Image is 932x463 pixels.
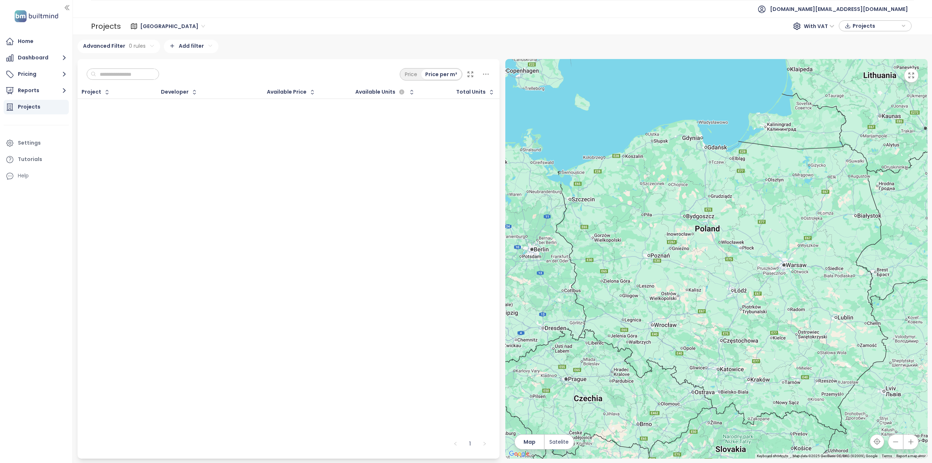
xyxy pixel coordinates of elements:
button: left [450,438,461,450]
span: Available Units [355,90,395,94]
div: Price [401,69,421,79]
div: Price per m² [421,69,461,79]
div: Available Price [267,90,307,94]
a: Report a map error [896,454,925,458]
a: 1 [465,438,475,449]
div: Total Units [456,90,486,94]
div: Developer [161,90,189,94]
div: Tutorials [18,155,42,164]
a: Home [4,34,69,49]
div: Home [18,37,33,46]
span: With VAT [804,21,834,32]
button: Dashboard [4,51,69,65]
button: Reports [4,83,69,98]
button: right [479,438,490,450]
button: Map [515,435,544,449]
a: Tutorials [4,152,69,167]
div: button [843,20,908,31]
span: [DOMAIN_NAME][EMAIL_ADDRESS][DOMAIN_NAME] [770,0,908,18]
span: right [482,442,487,446]
div: Project [82,90,101,94]
div: Help [4,169,69,183]
div: Help [18,171,29,180]
span: Projects [853,20,900,31]
li: Next Page [479,438,490,450]
li: Previous Page [450,438,461,450]
span: Satelite [549,438,569,446]
li: 1 [464,438,476,450]
span: 0 rules [129,42,146,50]
div: Available Units [355,88,406,97]
span: left [453,442,458,446]
a: Projects [4,100,69,114]
button: Satelite [545,435,574,449]
a: Open this area in Google Maps (opens a new window) [507,449,531,459]
div: Add filter [164,40,218,53]
button: Keyboard shortcuts [757,454,788,459]
img: Google [507,449,531,459]
div: Settings [18,138,41,148]
div: Projects [18,102,40,111]
span: Warszawa [140,21,205,32]
div: Projects [91,19,121,34]
span: Map data ©2025 GeoBasis-DE/BKG (©2009), Google [793,454,877,458]
a: Settings [4,136,69,150]
span: Map [524,438,536,446]
img: logo [12,9,60,24]
button: Pricing [4,67,69,82]
a: Terms (opens in new tab) [882,454,892,458]
div: Advanced Filter [78,40,160,53]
